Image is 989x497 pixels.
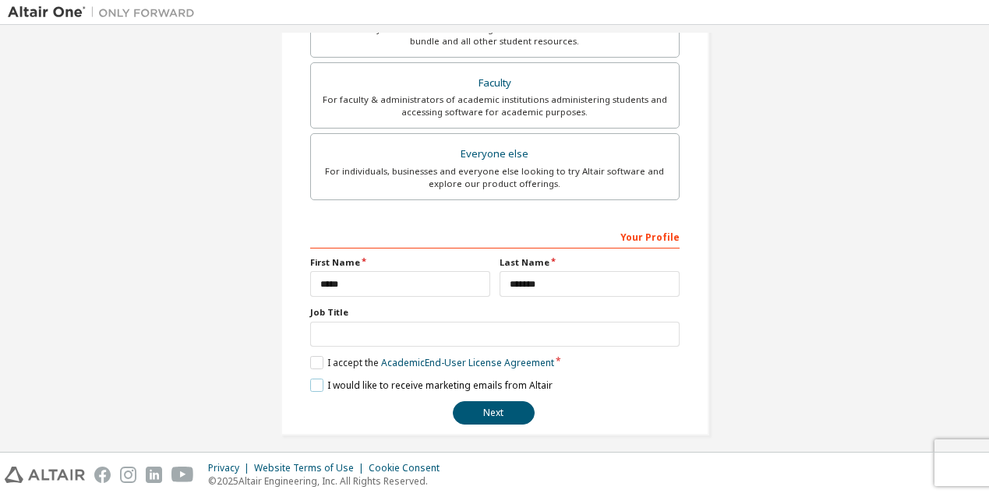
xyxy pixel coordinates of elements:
img: facebook.svg [94,467,111,483]
div: Website Terms of Use [254,462,369,474]
img: instagram.svg [120,467,136,483]
label: First Name [310,256,490,269]
img: Altair One [8,5,203,20]
img: youtube.svg [171,467,194,483]
div: For individuals, businesses and everyone else looking to try Altair software and explore our prod... [320,165,669,190]
div: Faculty [320,72,669,94]
div: Everyone else [320,143,669,165]
label: I accept the [310,356,554,369]
div: For faculty & administrators of academic institutions administering students and accessing softwa... [320,93,669,118]
div: Your Profile [310,224,680,248]
img: altair_logo.svg [5,467,85,483]
a: Academic End-User License Agreement [381,356,554,369]
button: Next [453,401,535,425]
p: © 2025 Altair Engineering, Inc. All Rights Reserved. [208,474,449,488]
img: linkedin.svg [146,467,162,483]
div: For currently enrolled students looking to access the free Altair Student Edition bundle and all ... [320,23,669,48]
div: Cookie Consent [369,462,449,474]
label: Last Name [500,256,680,269]
div: Privacy [208,462,254,474]
label: Job Title [310,306,680,319]
label: I would like to receive marketing emails from Altair [310,379,553,392]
